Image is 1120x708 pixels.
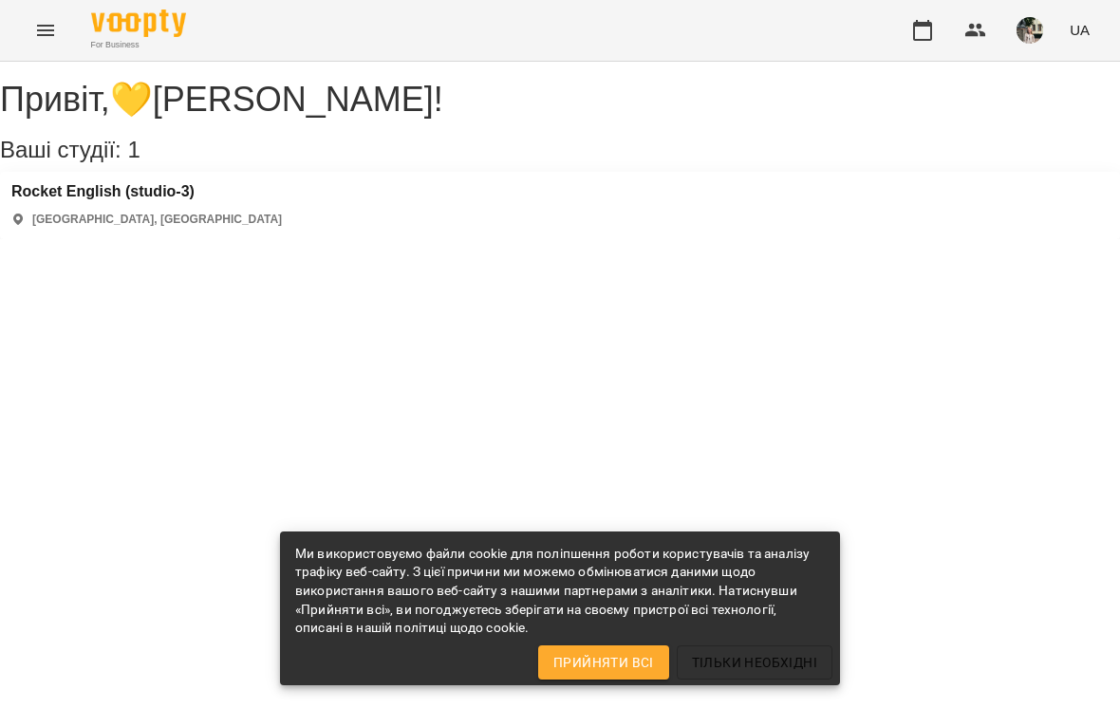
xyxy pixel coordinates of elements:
[127,137,140,162] span: 1
[32,212,282,228] p: [GEOGRAPHIC_DATA], [GEOGRAPHIC_DATA]
[1062,12,1097,47] button: UA
[11,183,282,200] a: Rocket English (studio-3)
[91,9,186,37] img: Voopty Logo
[91,39,186,51] span: For Business
[1070,20,1090,40] span: UA
[1017,17,1043,44] img: cf4d6eb83d031974aacf3fedae7611bc.jpeg
[23,8,68,53] button: Menu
